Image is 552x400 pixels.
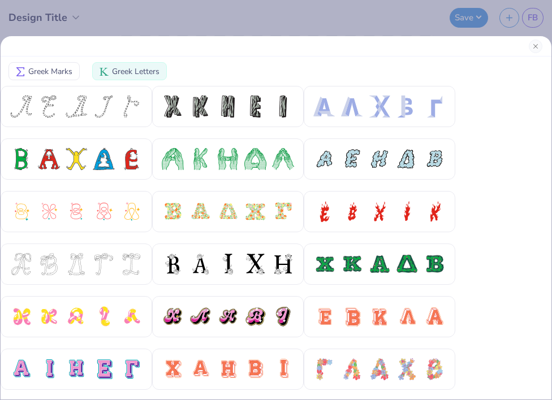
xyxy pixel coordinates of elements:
[529,40,542,53] button: Close
[112,66,159,77] span: Greek Letters
[100,67,109,76] img: Greek Letters
[8,62,80,80] button: Greek MarksGreek Marks
[16,67,25,76] img: Greek Marks
[28,66,72,77] span: Greek Marks
[92,62,167,80] button: Greek LettersGreek Letters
